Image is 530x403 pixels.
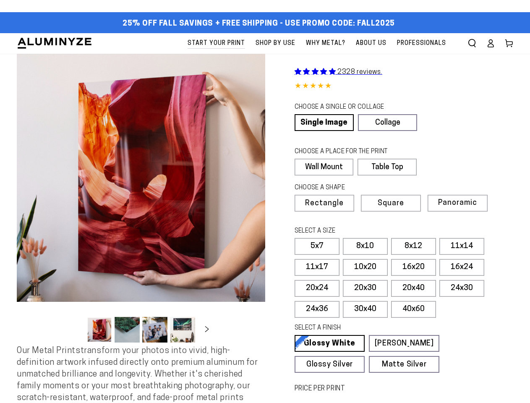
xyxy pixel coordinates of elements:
[295,238,339,255] label: 5x7
[358,114,417,131] a: Collage
[356,38,386,49] span: About Us
[391,259,436,276] label: 16x20
[295,114,354,131] a: Single Image
[369,356,439,373] a: Matte Silver
[198,321,216,339] button: Slide right
[302,33,350,54] a: Why Metal?
[115,317,140,343] button: Load image 2 in gallery view
[391,238,436,255] label: 8x12
[463,34,481,52] summary: Search our site
[295,103,410,112] legend: CHOOSE A SINGLE OR COLLAGE
[295,159,354,175] label: Wall Mount
[295,147,409,157] legend: CHOOSE A PLACE FOR THE PRINT
[295,259,339,276] label: 11x17
[337,69,382,76] span: 2328 reviews.
[439,259,484,276] label: 16x24
[17,37,92,50] img: Aluminyze
[439,238,484,255] label: 11x14
[397,38,446,49] span: Professionals
[343,280,388,297] label: 20x30
[438,199,477,207] span: Panoramic
[188,38,245,49] span: Start Your Print
[343,301,388,318] label: 30x40
[295,227,423,236] legend: SELECT A SIZE
[295,69,382,76] a: 2328 reviews.
[358,159,417,175] label: Table Top
[343,259,388,276] label: 10x20
[183,33,249,54] a: Start Your Print
[391,280,436,297] label: 20x40
[295,324,423,333] legend: SELECT A FINISH
[66,321,84,339] button: Slide left
[378,200,404,207] span: Square
[295,356,365,373] a: Glossy Silver
[17,54,265,345] media-gallery: Gallery Viewer
[295,384,514,394] label: PRICE PER PRINT
[305,200,344,207] span: Rectangle
[391,301,436,318] label: 40x60
[343,238,388,255] label: 8x10
[295,183,410,193] legend: CHOOSE A SHAPE
[393,33,450,54] a: Professionals
[295,335,365,352] a: Glossy White
[170,317,195,343] button: Load image 4 in gallery view
[123,19,395,29] span: 25% off FALL Savings + Free Shipping - Use Promo Code: FALL2025
[256,38,295,49] span: Shop By Use
[251,33,300,54] a: Shop By Use
[295,280,339,297] label: 20x24
[352,33,391,54] a: About Us
[142,317,167,343] button: Load image 3 in gallery view
[295,301,339,318] label: 24x36
[439,280,484,297] label: 24x30
[295,81,514,93] div: 4.85 out of 5.0 stars
[306,38,345,49] span: Why Metal?
[369,335,439,352] a: [PERSON_NAME]
[87,317,112,343] button: Load image 1 in gallery view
